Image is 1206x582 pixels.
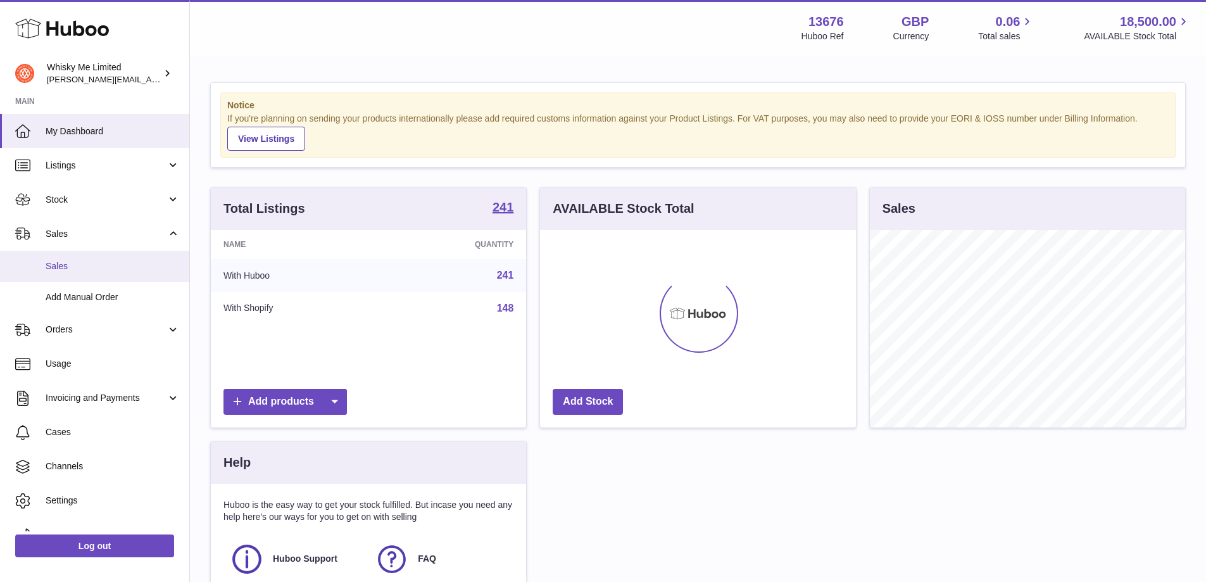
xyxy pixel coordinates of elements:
[227,99,1169,111] strong: Notice
[493,201,513,213] strong: 241
[211,292,381,325] td: With Shopify
[46,125,180,137] span: My Dashboard
[46,228,166,240] span: Sales
[46,495,180,507] span: Settings
[46,426,180,438] span: Cases
[15,535,174,557] a: Log out
[211,259,381,292] td: With Huboo
[46,291,180,303] span: Add Manual Order
[46,160,166,172] span: Listings
[46,260,180,272] span: Sales
[553,200,694,217] h3: AVAILABLE Stock Total
[223,389,347,415] a: Add products
[46,324,166,336] span: Orders
[273,553,337,565] span: Huboo Support
[1084,13,1191,42] a: 18,500.00 AVAILABLE Stock Total
[497,303,514,313] a: 148
[1084,30,1191,42] span: AVAILABLE Stock Total
[883,200,915,217] h3: Sales
[223,200,305,217] h3: Total Listings
[211,230,381,259] th: Name
[493,201,513,216] a: 241
[381,230,527,259] th: Quantity
[46,529,180,541] span: Returns
[227,113,1169,151] div: If you're planning on sending your products internationally please add required customs informati...
[46,194,166,206] span: Stock
[375,542,507,576] a: FAQ
[223,454,251,471] h3: Help
[227,127,305,151] a: View Listings
[893,30,929,42] div: Currency
[497,270,514,281] a: 241
[46,460,180,472] span: Channels
[553,389,623,415] a: Add Stock
[801,30,844,42] div: Huboo Ref
[808,13,844,30] strong: 13676
[15,64,34,83] img: frances@whiskyshop.com
[46,392,166,404] span: Invoicing and Payments
[223,499,513,523] p: Huboo is the easy way to get your stock fulfilled. But incase you need any help here's our ways f...
[901,13,929,30] strong: GBP
[418,553,436,565] span: FAQ
[978,13,1034,42] a: 0.06 Total sales
[230,542,362,576] a: Huboo Support
[1120,13,1176,30] span: 18,500.00
[46,358,180,370] span: Usage
[47,61,161,85] div: Whisky Me Limited
[47,74,254,84] span: [PERSON_NAME][EMAIL_ADDRESS][DOMAIN_NAME]
[978,30,1034,42] span: Total sales
[996,13,1021,30] span: 0.06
